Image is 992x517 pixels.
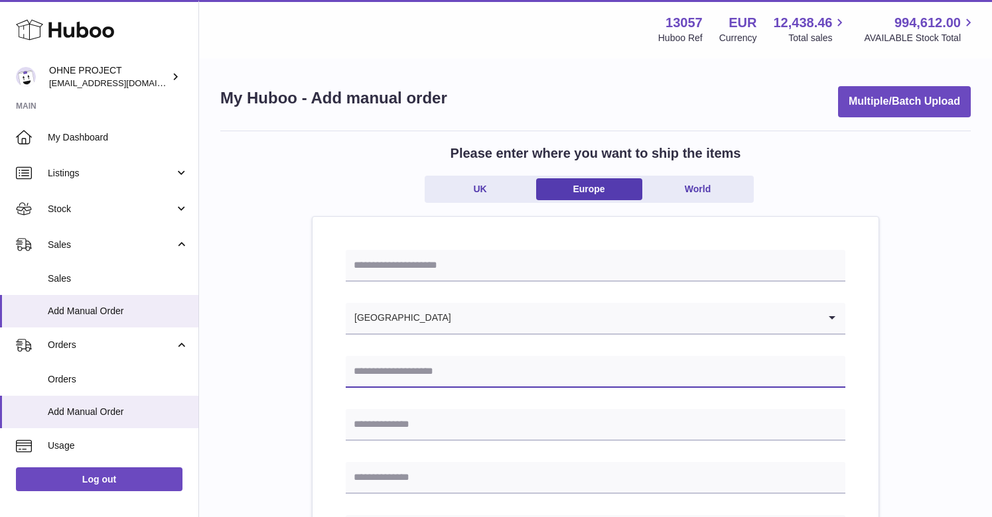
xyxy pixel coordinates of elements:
a: UK [427,178,533,200]
span: Sales [48,272,188,285]
img: support@ohneproject.com [16,67,36,87]
button: Multiple/Batch Upload [838,86,971,117]
h1: My Huboo - Add manual order [220,87,447,109]
a: Log out [16,467,182,491]
span: [GEOGRAPHIC_DATA] [346,303,452,333]
div: Huboo Ref [658,32,703,44]
a: Europe [536,178,642,200]
div: Search for option [346,303,845,335]
span: Sales [48,239,175,251]
a: World [645,178,751,200]
span: My Dashboard [48,131,188,144]
span: 12,438.46 [773,14,832,32]
span: 994,612.00 [894,14,961,32]
span: Orders [48,373,188,386]
span: [EMAIL_ADDRESS][DOMAIN_NAME] [49,78,195,88]
strong: 13057 [666,14,703,32]
input: Search for option [452,303,819,333]
span: Add Manual Order [48,406,188,418]
div: Currency [719,32,757,44]
div: OHNE PROJECT [49,64,169,89]
a: 994,612.00 AVAILABLE Stock Total [864,14,976,44]
span: Usage [48,439,188,452]
a: 12,438.46 Total sales [773,14,847,44]
h2: Please enter where you want to ship the items [451,144,741,162]
span: Stock [48,203,175,215]
span: Total sales [788,32,847,44]
strong: EUR [729,14,756,32]
span: Orders [48,339,175,351]
span: AVAILABLE Stock Total [864,32,976,44]
span: Add Manual Order [48,305,188,317]
span: Listings [48,167,175,180]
